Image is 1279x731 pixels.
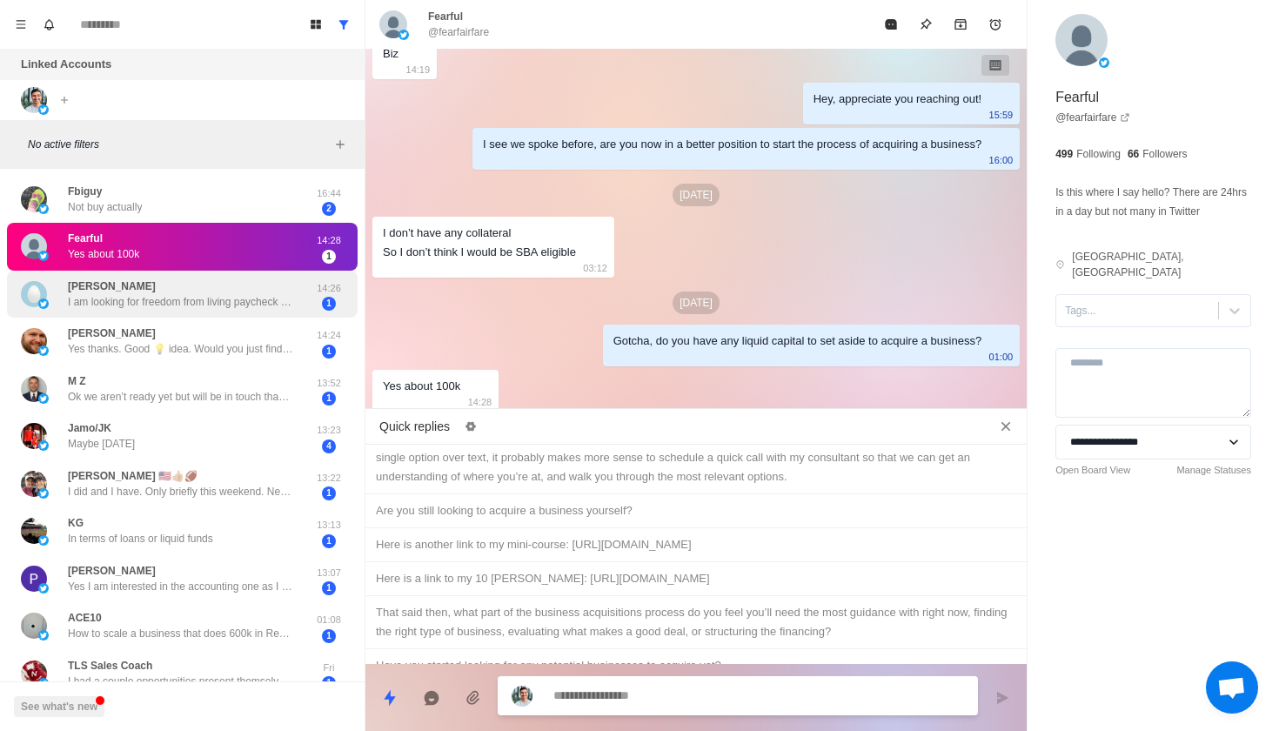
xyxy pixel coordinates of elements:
p: KG [68,515,84,531]
p: I am looking for freedom from living paycheck to paycheck. I am looking for more of a challenge a... [68,294,294,310]
span: 1 [322,345,336,359]
span: 1 [322,534,336,548]
p: 14:24 [307,328,351,343]
img: picture [38,583,49,594]
p: 13:07 [307,566,351,580]
img: picture [21,186,47,212]
img: picture [21,661,47,687]
p: M Z [68,373,86,389]
p: 13:22 [307,471,351,486]
p: Is this where I say hello? There are 24hrs in a day but not many in Twitter [1055,183,1251,221]
button: Notifications [35,10,63,38]
span: 1 [322,297,336,311]
p: Maybe [DATE] [68,436,135,452]
img: picture [38,535,49,546]
img: picture [38,488,49,499]
p: Fearful [1055,87,1099,108]
a: Manage Statuses [1176,463,1251,478]
img: picture [379,10,407,38]
button: See what's new [14,696,104,717]
div: Here is another link to my mini-course: [URL][DOMAIN_NAME] [376,535,1016,554]
img: picture [38,393,49,404]
div: Are you still looking to acquire a business yourself? [376,501,1016,520]
button: Add reminder [978,7,1013,42]
p: 13:23 [307,423,351,438]
span: 2 [322,202,336,216]
p: [GEOGRAPHIC_DATA], [GEOGRAPHIC_DATA] [1072,249,1251,280]
p: 14:28 [307,233,351,248]
p: 14:26 [307,281,351,296]
img: picture [21,471,47,497]
a: @fearfairfare [1055,110,1130,125]
img: picture [21,518,47,544]
p: [DATE] [673,184,720,206]
p: [PERSON_NAME] 🇺🇸👍🏼🏈 [68,468,198,484]
img: picture [21,613,47,639]
p: 03:12 [583,258,607,278]
p: TLS Sales Coach [68,658,152,674]
span: 1 [322,676,336,690]
p: [DATE] [673,292,720,314]
img: picture [398,30,409,40]
div: That said then, what part of the business acquisitions process do you feel you’ll need the most g... [376,603,1016,641]
p: No active filters [28,137,330,152]
p: 16:00 [989,151,1014,170]
p: ACE10 [68,610,102,626]
img: picture [21,281,47,307]
span: 4 [322,439,336,453]
img: picture [38,678,49,688]
div: I see we spoke before, are you now in a better position to start the process of acquiring a busin... [483,135,981,154]
p: [PERSON_NAME] [68,278,156,294]
p: Yes I am interested in the accounting one as I am already CPA [68,579,294,594]
p: 01:08 [307,613,351,627]
img: picture [21,423,47,449]
span: 1 [322,581,336,595]
img: picture [38,251,49,261]
p: Linked Accounts [21,56,111,73]
img: picture [21,233,47,259]
button: Close quick replies [992,412,1020,440]
div: Gotcha, do you have any liquid capital to set aside to acquire a business? [613,332,982,351]
span: 1 [322,629,336,643]
p: [PERSON_NAME] [68,563,156,579]
button: Send message [985,681,1020,715]
button: Quick replies [372,681,407,715]
button: Board View [302,10,330,38]
p: 66 [1128,146,1139,162]
img: picture [38,104,49,115]
p: 16:44 [307,186,351,201]
p: 13:52 [307,376,351,391]
p: @fearfairfare [428,24,489,40]
div: I don’t have any collateral So I don’t think I would be SBA eligible [383,224,576,262]
p: Jamo/JK [68,420,111,436]
div: Biz [383,44,398,64]
img: picture [1099,57,1109,68]
p: Following [1076,146,1121,162]
img: picture [21,566,47,592]
p: I did and I have. Only briefly this weekend. Need to do a more in depth look beginning this evening. [68,484,294,500]
button: Archive [943,7,978,42]
p: Yes thanks. Good 💡 idea. Would you just find a specific business and contact the owner? That seem... [68,341,294,357]
p: 01:00 [989,347,1014,366]
p: Yes about 100k [68,246,139,262]
p: Fbiguy [68,184,102,199]
button: Reply with AI [414,681,449,715]
p: 499 [1055,146,1073,162]
div: Hey, appreciate you reaching out! [814,90,981,109]
p: Fri [307,661,351,675]
img: picture [512,686,532,707]
img: picture [38,440,49,451]
div: Open chat [1206,661,1258,714]
button: Menu [7,10,35,38]
img: picture [21,328,47,354]
span: 1 [322,250,336,264]
span: 1 [322,486,336,500]
button: Edit quick replies [457,412,485,440]
img: picture [38,298,49,309]
button: Mark as read [874,7,908,42]
button: Add media [456,681,491,715]
img: picture [21,87,47,113]
div: Have you started looking for any potential businesses to acquire yet? [376,656,1016,675]
a: Open Board View [1055,463,1130,478]
img: picture [21,376,47,402]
